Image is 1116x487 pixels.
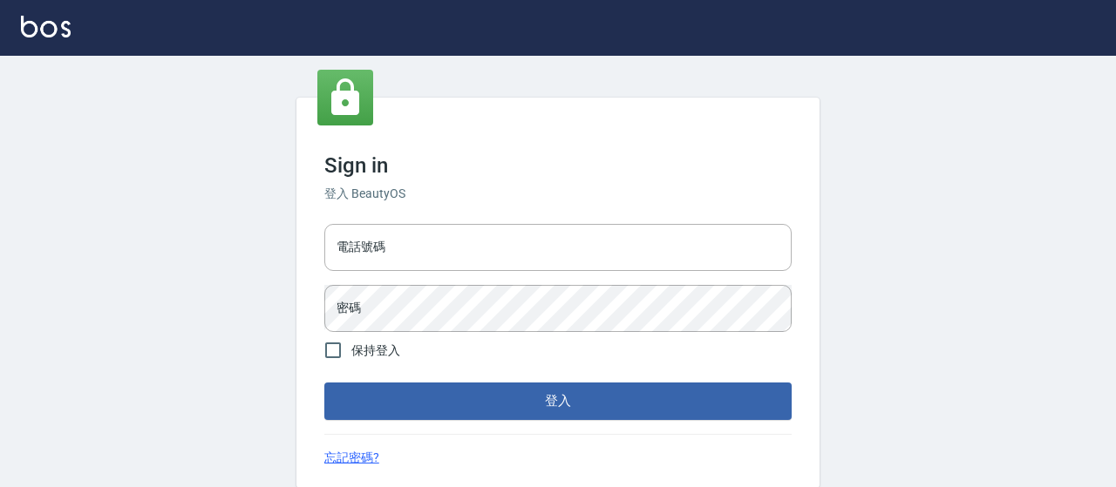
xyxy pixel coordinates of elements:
[324,382,792,419] button: 登入
[351,342,400,360] span: 保持登入
[21,16,71,37] img: Logo
[324,153,792,178] h3: Sign in
[324,449,379,467] a: 忘記密碼?
[324,185,792,203] h6: 登入 BeautyOS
